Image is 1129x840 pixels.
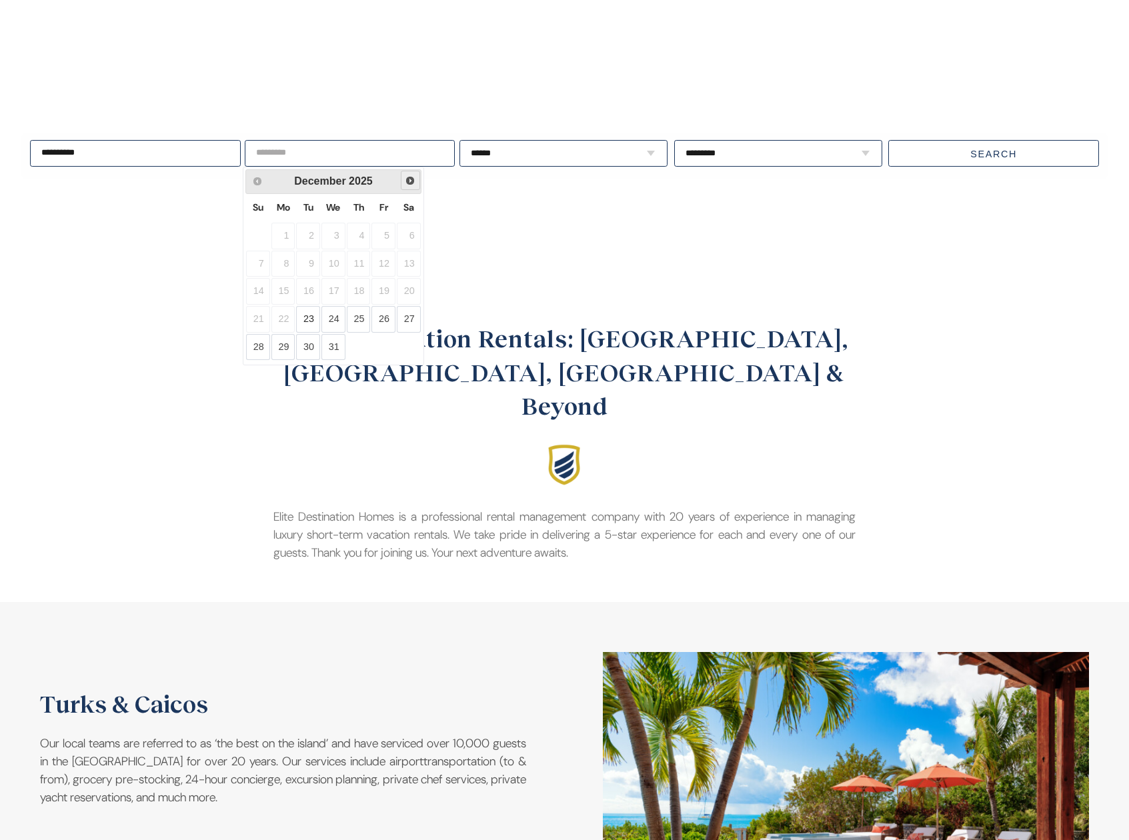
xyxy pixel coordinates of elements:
span: December [294,175,345,187]
span: Friday [379,201,388,213]
span: Our local teams are referred to as ‘the best on the island’ and have serviced over 10,000 guests ... [40,735,526,769]
a: 30 [296,334,320,361]
button: Search [888,140,1098,167]
a: 6 [603,650,1089,664]
a: 31 [321,334,345,361]
a: Next [401,171,420,190]
span: Saturday [403,201,414,213]
a: 25 [347,306,371,333]
span: Wednesday [326,201,340,213]
a: 23 [296,306,320,333]
a: 29 [271,334,295,361]
a: 27 [397,306,421,333]
span: Live well, travel often. [28,88,321,121]
a: 24 [321,306,345,333]
span: 2025 [349,175,373,187]
h1: Luxury Vacation Rentals: [GEOGRAPHIC_DATA], [GEOGRAPHIC_DATA], [GEOGRAPHIC_DATA] & Beyond [273,321,856,422]
span: Next [405,175,415,186]
span: Monday [277,201,290,213]
span: Tuesday [303,201,313,213]
span: Thursday [353,201,364,213]
span: Sunday [253,201,263,213]
span: Elite Destination Homes is a professional rental management company with 20 years of experience i... [273,509,856,561]
p: Turks & Caicos [40,685,526,721]
span: transportation (to & from), grocery pre-stocking, 24-hour concierge, excursion planning, private ... [40,753,526,805]
a: 28 [246,334,270,361]
a: 26 [371,306,395,333]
